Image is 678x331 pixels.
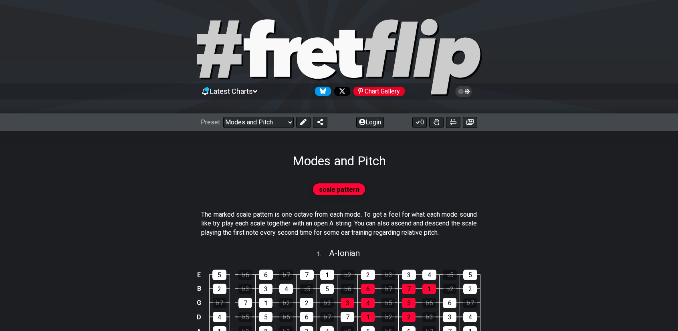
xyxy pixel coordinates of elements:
[422,312,436,322] div: ♭3
[259,312,272,322] div: 5
[381,312,395,322] div: ♭2
[238,298,252,308] div: 7
[329,248,360,258] span: A - Ionian
[259,270,273,280] div: 6
[381,284,395,294] div: ♭7
[443,298,456,308] div: 6
[331,87,350,96] a: Follow #fretflip at X
[341,270,355,280] div: ♭2
[412,117,427,128] button: 0
[361,312,375,322] div: 1
[259,284,272,294] div: 3
[320,284,334,294] div: 5
[279,270,293,280] div: ♭7
[194,268,204,282] td: E
[213,298,226,308] div: ♭7
[279,298,293,308] div: ♭2
[402,284,416,294] div: 7
[194,282,204,296] td: B
[293,153,386,169] h1: Modes and Pitch
[443,284,456,294] div: ♭2
[320,298,334,308] div: ♭3
[459,88,468,95] span: Toggle light / dark theme
[422,284,436,294] div: 1
[300,312,313,322] div: 6
[402,270,416,280] div: 3
[313,117,327,128] button: Share Preset
[201,210,477,237] p: The marked scale pattern is one octave from each mode. To get a feel for what each mode sound lik...
[341,284,354,294] div: ♭6
[194,310,204,324] td: D
[463,284,477,294] div: 2
[300,270,314,280] div: 7
[353,87,405,96] div: Chart Gallery
[341,298,354,308] div: 3
[429,117,444,128] button: Toggle Dexterity for all fretkits
[463,117,477,128] button: Create image
[300,284,313,294] div: ♭5
[463,312,477,322] div: 4
[213,312,226,322] div: 4
[361,284,375,294] div: 6
[463,270,477,280] div: 5
[212,270,226,280] div: 5
[381,270,395,280] div: ♭3
[341,312,354,322] div: 7
[320,270,334,280] div: 1
[300,298,313,308] div: 2
[402,312,416,322] div: 2
[238,312,252,322] div: ♭5
[296,117,311,128] button: Edit Preset
[402,298,416,308] div: 5
[279,312,293,322] div: ♭6
[361,298,375,308] div: 4
[210,87,253,95] span: Latest Charts
[381,298,395,308] div: ♭5
[279,284,293,294] div: 4
[213,284,226,294] div: 2
[317,250,329,259] span: 1 .
[422,298,436,308] div: ♭6
[422,270,436,280] div: 4
[194,296,204,310] td: G
[201,118,220,126] span: Preset
[446,117,460,128] button: Print
[443,270,457,280] div: ♭5
[238,284,252,294] div: ♭3
[443,312,456,322] div: 3
[361,270,375,280] div: 2
[350,87,405,96] a: #fretflip at Pinterest
[320,312,334,322] div: ♭7
[238,270,252,280] div: ♭6
[312,87,331,96] a: Follow #fretflip at Bluesky
[463,298,477,308] div: ♭7
[356,117,384,128] button: Login
[259,298,272,308] div: 1
[319,184,359,195] span: scale pattern
[223,117,294,128] select: Preset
